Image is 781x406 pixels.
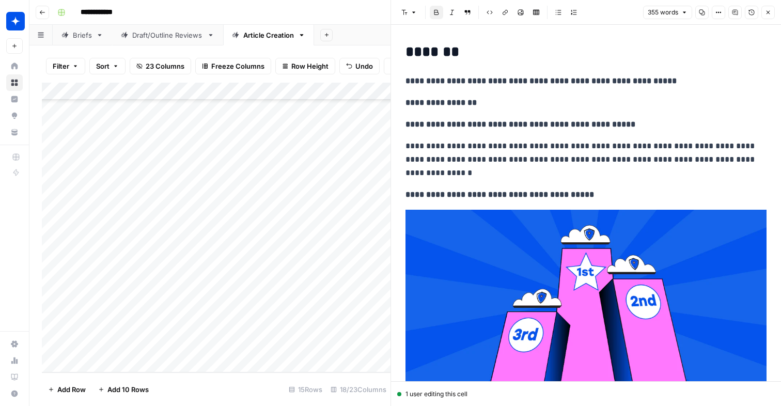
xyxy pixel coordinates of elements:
[291,61,329,71] span: Row Height
[643,6,692,19] button: 355 words
[195,58,271,74] button: Freeze Columns
[73,30,92,40] div: Briefs
[243,30,294,40] div: Article Creation
[275,58,335,74] button: Row Height
[132,30,203,40] div: Draft/Outline Reviews
[6,385,23,402] button: Help + Support
[6,12,25,30] img: Wiz Logo
[6,336,23,352] a: Settings
[6,74,23,91] a: Browse
[92,381,155,398] button: Add 10 Rows
[107,384,149,395] span: Add 10 Rows
[46,58,85,74] button: Filter
[397,389,775,399] div: 1 user editing this cell
[130,58,191,74] button: 23 Columns
[6,369,23,385] a: Learning Hub
[223,25,314,45] a: Article Creation
[146,61,184,71] span: 23 Columns
[57,384,86,395] span: Add Row
[112,25,223,45] a: Draft/Outline Reviews
[96,61,110,71] span: Sort
[211,61,264,71] span: Freeze Columns
[53,61,69,71] span: Filter
[6,124,23,140] a: Your Data
[6,8,23,34] button: Workspace: Wiz
[6,352,23,369] a: Usage
[355,61,373,71] span: Undo
[42,381,92,398] button: Add Row
[89,58,126,74] button: Sort
[648,8,678,17] span: 355 words
[285,381,326,398] div: 15 Rows
[6,107,23,124] a: Opportunities
[53,25,112,45] a: Briefs
[339,58,380,74] button: Undo
[326,381,390,398] div: 18/23 Columns
[6,91,23,107] a: Insights
[6,58,23,74] a: Home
